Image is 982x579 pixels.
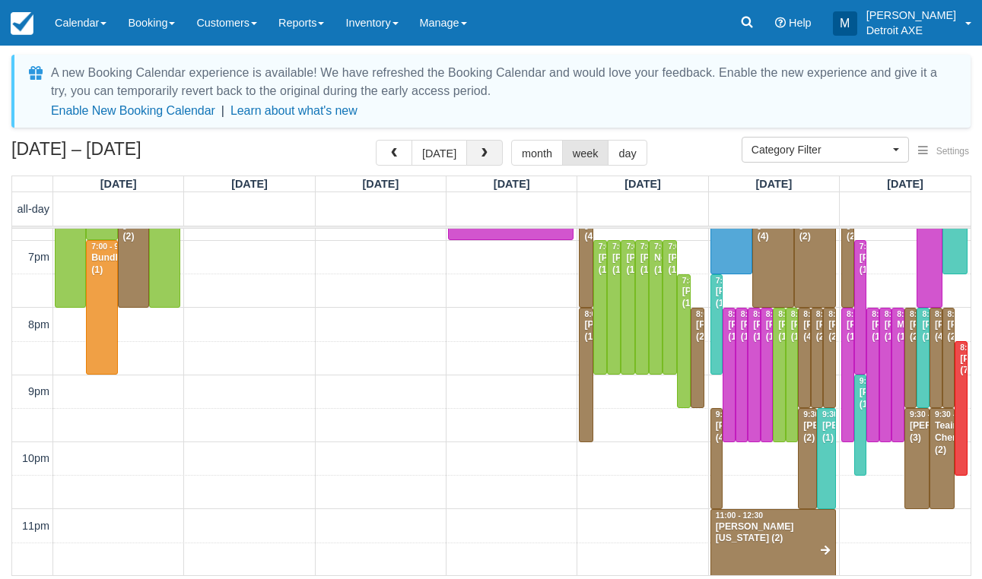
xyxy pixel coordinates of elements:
span: 8:00 - 9:30 [803,310,842,318]
div: [PERSON_NAME] (1) [846,319,850,343]
div: Teairra Cherry (2) [934,420,950,457]
a: [PERSON_NAME] (4) [579,207,593,308]
a: 7:00 - 9:00[PERSON_NAME] (1) [607,240,621,375]
div: [PERSON_NAME] (1) [598,252,602,277]
button: month [511,140,563,166]
span: [DATE] [100,178,137,190]
a: [PERSON_NAME] (2) [841,207,854,308]
span: 7:00 - 9:00 [612,242,651,251]
i: Help [775,17,786,28]
span: Help [789,17,812,29]
button: day [608,140,647,166]
div: [PERSON_NAME] (4) [802,319,806,343]
span: [DATE] [494,178,530,190]
span: 8:00 - 10:00 [753,310,796,318]
div: [PERSON_NAME] (4) [583,219,588,243]
div: [PERSON_NAME] (1) [777,319,781,343]
p: [PERSON_NAME] [866,8,956,23]
h2: [DATE] – [DATE] [11,140,204,168]
div: [PERSON_NAME] (1) [740,319,744,343]
span: 7:30 - 9:00 [716,277,755,285]
a: 7:00 - 9:00[PERSON_NAME] (1) [621,240,634,375]
a: [PERSON_NAME] (2) [794,207,836,308]
a: 8:00 - 9:30[PERSON_NAME] (2) [823,308,836,409]
a: 8:30 - 10:30[PERSON_NAME] (7) [955,341,968,476]
a: 7:00 - 9:00Bundles (1) [86,240,117,375]
span: 8pm [28,318,49,331]
div: [PERSON_NAME] (1) [682,286,686,310]
div: [PERSON_NAME] (1) [715,286,719,310]
a: 8:00 - 10:00[PERSON_NAME] (1) [866,308,879,442]
div: [PERSON_NAME] (1) [640,252,644,277]
div: [PERSON_NAME] (1) [790,319,794,343]
div: Bundles (1) [91,252,113,277]
a: 8:00 - 10:00[PERSON_NAME] (1) [841,308,854,442]
span: 7:00 - 9:00 [654,242,693,251]
div: Mahir (1) [896,319,900,343]
p: Detroit AXE [866,23,956,38]
span: 8:00 - 10:00 [778,310,822,318]
div: [PERSON_NAME] (1) [884,319,888,343]
a: 11:00 - 12:30[PERSON_NAME][US_STATE] (2) [710,509,836,576]
a: 7:00 - 9:00Noah (1) [649,240,663,375]
img: checkfront-main-nav-mini-logo.png [11,12,33,35]
div: [PERSON_NAME] (2) [947,319,951,343]
div: [PERSON_NAME] (1) [667,252,672,277]
a: 8:00 - 9:30[PERSON_NAME] (2) [942,308,955,409]
span: 9:30 - 11:00 [822,410,866,419]
a: 9:30 - 11:00Teairra Cherry (2) [930,408,955,509]
a: 9:30 - 11:00[PERSON_NAME] (3) [904,408,930,509]
a: 8:00 - 10:00[PERSON_NAME] (1) [786,308,799,442]
a: [PERSON_NAME] (4) [752,207,794,308]
span: 8:00 - 9:30 [910,310,949,318]
span: 8:00 - 9:30 [696,310,735,318]
a: 9:30 - 11:00[PERSON_NAME] (2) [798,408,817,509]
div: [PERSON_NAME] (2) [815,319,819,343]
span: 8:00 - 10:00 [791,310,834,318]
span: 8:00 - 10:00 [872,310,915,318]
span: 8:00 - 9:30 [816,310,855,318]
a: 9:00 - 10:30[PERSON_NAME] (1) [854,375,867,476]
button: Category Filter [742,137,909,163]
div: [PERSON_NAME] (1) [612,252,616,277]
span: 8:00 - 10:00 [885,310,928,318]
a: 8:00 - 9:30[PERSON_NAME] (1) [917,308,930,409]
div: [PERSON_NAME] (2) [802,420,812,445]
div: [PERSON_NAME] (2) [122,219,145,243]
span: 8:00 - 10:00 [741,310,784,318]
div: M [833,11,857,36]
a: 8:00 - 9:30[PERSON_NAME] (2) [904,308,917,409]
a: 8:00 - 10:00[PERSON_NAME] (1) [736,308,748,442]
span: 8:00 - 10:00 [584,310,628,318]
span: 8:00 - 10:00 [897,310,940,318]
div: [PERSON_NAME] (1) [921,319,925,343]
span: 11:00 - 12:30 [716,511,763,520]
span: [DATE] [756,178,793,190]
a: 7:30 - 9:30[PERSON_NAME] (1) [677,274,691,409]
div: [PERSON_NAME] (1) [727,319,731,343]
div: [PERSON_NAME] (1) [583,319,588,343]
button: Settings [909,141,978,163]
span: [DATE] [624,178,661,190]
span: Settings [936,146,969,157]
span: 8:00 - 9:30 [922,310,961,318]
span: Category Filter [752,142,889,157]
span: 8:00 - 9:30 [935,310,974,318]
span: 9:30 - 11:00 [716,410,759,419]
a: 7:30 - 9:00[PERSON_NAME] (1) [710,274,723,375]
div: [PERSON_NAME] (4) [757,219,790,243]
div: [PERSON_NAME] (1) [859,252,863,277]
span: 7:00 - 9:00 [640,242,679,251]
div: [PERSON_NAME] (1) [871,319,875,343]
a: 8:00 - 10:00[PERSON_NAME] (1) [723,308,736,442]
a: 8:00 - 10:00[PERSON_NAME] (1) [879,308,892,442]
span: 9pm [28,385,49,397]
a: 8:00 - 10:00[PERSON_NAME] (1) [773,308,786,442]
span: [DATE] [887,178,923,190]
a: 8:00 - 9:30[PERSON_NAME] (4) [798,308,811,409]
button: Enable New Booking Calendar [51,103,215,119]
a: 8:00 - 10:00[PERSON_NAME] (1) [761,308,774,442]
div: [PERSON_NAME] (1) [625,252,630,277]
span: | [221,104,224,117]
div: [PERSON_NAME] (1) [752,319,756,343]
